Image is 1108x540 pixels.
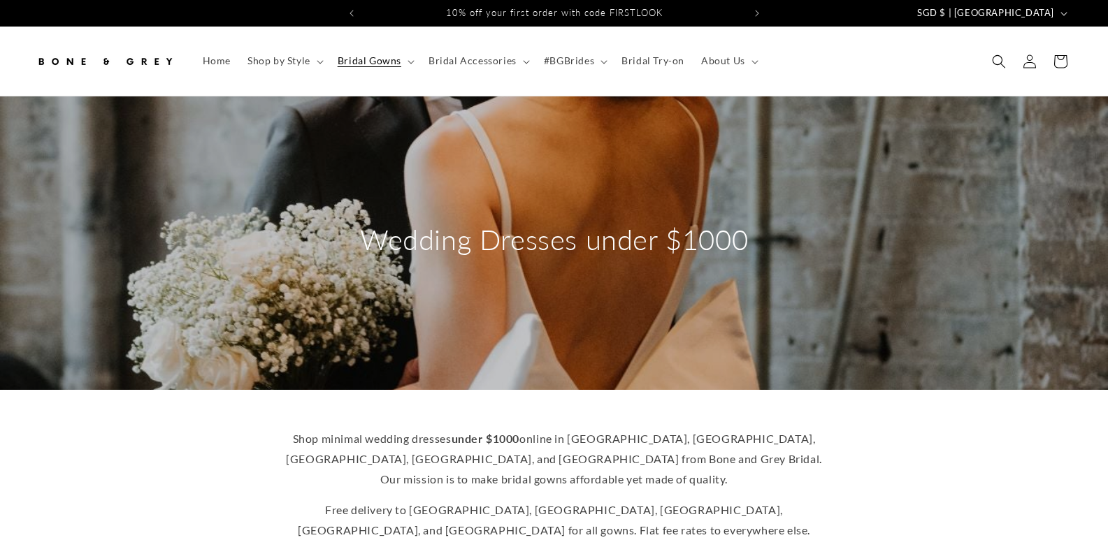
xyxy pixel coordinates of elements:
[360,221,748,258] h2: Wedding Dresses under $1000
[30,41,180,82] a: Bone and Grey Bridal
[429,54,517,67] span: Bridal Accessories
[984,46,1014,77] summary: Search
[621,54,684,67] span: Bridal Try-on
[282,429,827,489] p: Shop minimal wedding dresses online in [GEOGRAPHIC_DATA], [GEOGRAPHIC_DATA], [GEOGRAPHIC_DATA], [...
[535,46,613,75] summary: #BGBrides
[203,54,231,67] span: Home
[329,46,420,75] summary: Bridal Gowns
[420,46,535,75] summary: Bridal Accessories
[247,54,310,67] span: Shop by Style
[446,7,663,18] span: 10% off your first order with code FIRSTLOOK
[35,46,175,77] img: Bone and Grey Bridal
[613,46,693,75] a: Bridal Try-on
[338,54,401,67] span: Bridal Gowns
[917,6,1054,20] span: SGD $ | [GEOGRAPHIC_DATA]
[693,46,764,75] summary: About Us
[701,54,745,67] span: About Us
[194,46,239,75] a: Home
[452,432,520,445] strong: under $1000
[544,54,594,67] span: #BGBrides
[239,46,329,75] summary: Shop by Style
